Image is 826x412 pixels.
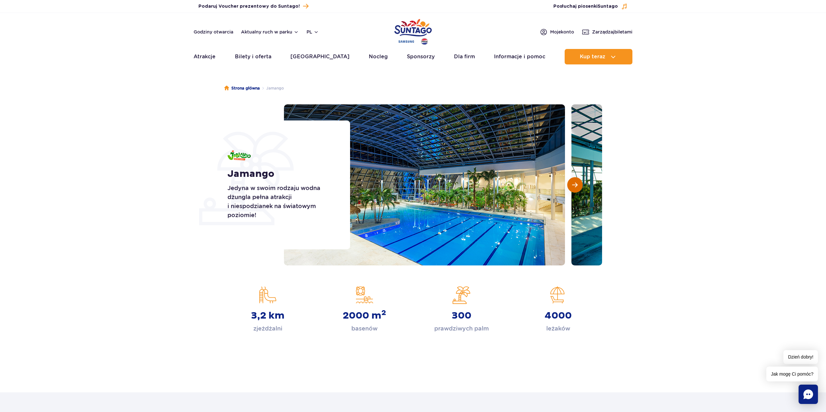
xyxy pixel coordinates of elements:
span: Posłuchaj piosenki [553,3,618,10]
a: Mojekonto [540,28,574,36]
span: Jak mogę Ci pomóc? [766,367,818,381]
button: Następny slajd [567,177,583,193]
a: Sponsorzy [407,49,435,64]
a: Informacje i pomoc [494,49,545,64]
div: Chat [799,385,818,404]
img: Jamango [227,150,251,160]
button: Posłuchaj piosenkiSuntago [553,3,628,10]
button: pl [307,29,319,35]
span: Moje konto [550,29,574,35]
p: Jedyna w swoim rodzaju wodna dżungla pełna atrakcji i niespodzianek na światowym poziomie! [227,184,336,220]
li: Jamango [260,85,284,91]
h1: Jamango [227,168,336,180]
p: basenów [351,324,378,333]
span: Kup teraz [580,54,605,60]
sup: 2 [381,308,386,317]
a: Strona główna [224,85,260,91]
a: [GEOGRAPHIC_DATA] [290,49,349,64]
strong: 3,2 km [251,310,285,321]
button: Aktualny ruch w parku [241,29,299,34]
span: Suntago [598,4,618,9]
span: Zarządzaj biletami [592,29,632,35]
strong: 2000 m [343,310,386,321]
strong: 300 [452,310,471,321]
p: prawdziwych palm [434,324,489,333]
a: Zarządzajbiletami [582,28,632,36]
a: Park of Poland [394,16,432,46]
a: Godziny otwarcia [194,29,233,35]
p: leżaków [546,324,570,333]
strong: 4000 [545,310,572,321]
span: Podaruj Voucher prezentowy do Suntago! [198,3,300,10]
button: Kup teraz [565,49,632,64]
a: Podaruj Voucher prezentowy do Suntago! [198,2,308,11]
span: Dzień dobry! [783,350,818,364]
a: Nocleg [369,49,388,64]
a: Bilety i oferta [235,49,271,64]
a: Dla firm [454,49,475,64]
a: Atrakcje [194,49,216,64]
p: zjeżdżalni [253,324,282,333]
